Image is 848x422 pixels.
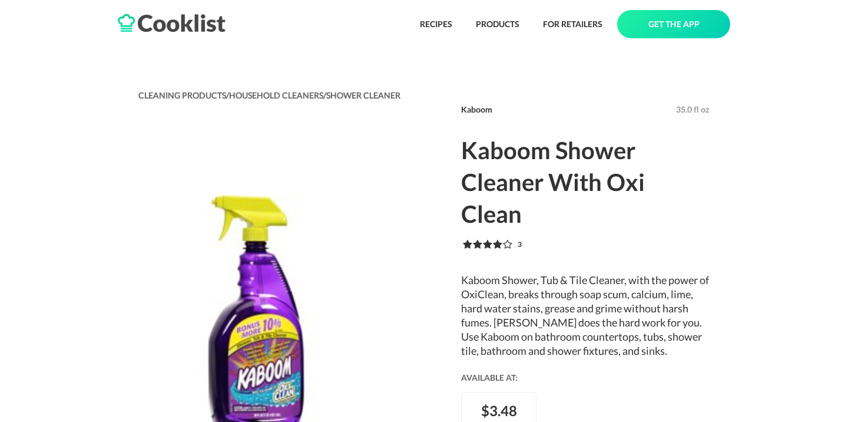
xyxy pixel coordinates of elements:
[461,370,710,386] div: AVAILABLE AT:
[138,87,229,104] div: CLEANING PRODUCTS /
[525,10,608,38] a: FOR RETAILERS
[402,10,458,38] a: RECIPES
[481,401,517,420] div: $ 3.48
[676,104,710,116] div: 35.0 fl oz
[518,240,522,249] div: 3
[617,10,730,38] a: GET THE APP
[138,87,229,104] a: CLEANING PRODUCTS/
[461,134,710,230] h1: Kaboom Shower Cleaner With Oxi Clean
[461,104,492,116] div: Kaboom
[118,14,226,32] img: logo-full.png
[461,273,710,358] p: Kaboom Shower, Tub & Tile Cleaner, with the power of OxiClean, breaks through soap scum, calcium,...
[229,87,326,104] div: HOUSEHOLD CLEANERS /
[326,87,400,104] a: SHOWER CLEANER
[229,87,326,104] a: HOUSEHOLD CLEANERS/
[458,10,525,38] a: PRODUCTS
